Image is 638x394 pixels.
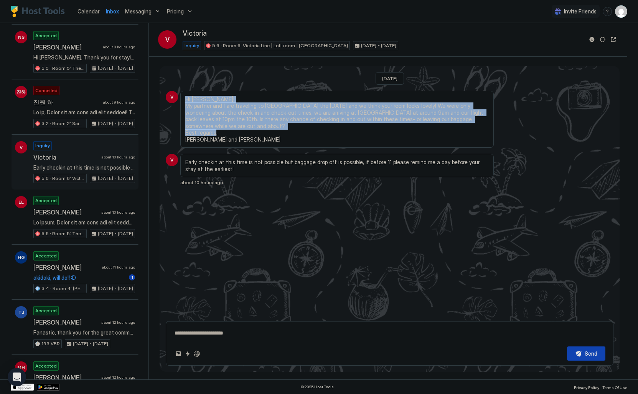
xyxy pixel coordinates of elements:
[106,7,119,15] a: Inbox
[574,385,599,390] span: Privacy Policy
[101,375,135,380] span: about 12 hours ago
[73,340,108,347] span: [DATE] - [DATE]
[98,285,133,292] span: [DATE] - [DATE]
[103,100,135,105] span: about 9 hours ago
[35,363,57,369] span: Accepted
[167,8,184,15] span: Pricing
[11,384,34,391] a: App Store
[33,219,135,226] span: Lo Ipsum, Dolor sit am cons adi elit seddoei! Te'in utlabor et dolo mag al Enimad. Mi veni qui no...
[18,199,24,206] span: EL
[33,153,98,161] span: Victoria
[77,8,100,15] span: Calendar
[33,109,135,116] span: Lo ip, Dolor sit am cons adi elit seddoei! Te'in utlabor et dolo mag al Enimad. Mi veni qui nost ...
[101,155,135,160] span: about 10 hours ago
[103,45,135,49] span: about 8 hours ago
[174,349,183,358] button: Upload image
[41,230,85,237] span: 5.5 · Room 5: The BFI | [GEOGRAPHIC_DATA]
[361,42,396,49] span: [DATE] - [DATE]
[41,65,85,72] span: 5.5 · Room 5: The BFI | [GEOGRAPHIC_DATA]
[35,252,57,259] span: Accepted
[101,210,135,215] span: about 10 hours ago
[33,374,98,381] span: [PERSON_NAME]
[131,275,133,280] span: 1
[185,96,489,143] span: Hi [PERSON_NAME]! My partner and I are traveling to [GEOGRAPHIC_DATA] the [DATE] and we think you...
[598,35,607,44] button: Sync reservation
[35,307,57,314] span: Accepted
[33,54,135,61] span: Hi [PERSON_NAME], Thank you for staying with us! We've just left you a 5-star review, it's a plea...
[192,349,201,358] button: ChatGPT Auto Reply
[615,5,627,18] div: User profile
[183,29,207,38] span: Victoria
[382,76,397,81] span: [DATE]
[35,87,58,94] span: Cancelled
[180,180,223,185] span: about 10 hours ago
[125,8,152,15] span: Messaging
[35,32,57,39] span: Accepted
[37,384,60,391] a: Google Play Store
[16,89,26,96] span: 진하
[567,346,605,361] button: Send
[102,265,135,270] span: about 11 hours ago
[20,144,23,151] span: V
[8,368,26,386] div: Open Intercom Messenger
[33,264,99,271] span: [PERSON_NAME]
[585,349,597,358] div: Send
[41,120,85,127] span: 3.2 · Room 2: Sainsbury's | Ground Floor | [GEOGRAPHIC_DATA]
[98,120,133,127] span: [DATE] - [DATE]
[33,98,100,106] span: 진원 하
[300,384,334,389] span: © 2025 Host Tools
[574,383,599,391] a: Privacy Policy
[587,35,597,44] button: Reservation information
[33,318,98,326] span: [PERSON_NAME]
[165,35,170,44] span: V
[41,340,60,347] span: 193 VBR
[41,285,85,292] span: 3.4 · Room 4: [PERSON_NAME] Modern | Large room | [PERSON_NAME]
[11,6,68,17] a: Host Tools Logo
[98,230,133,237] span: [DATE] - [DATE]
[98,175,133,182] span: [DATE] - [DATE]
[106,8,119,15] span: Inbox
[33,43,100,51] span: [PERSON_NAME]
[185,159,489,172] span: Early checkin at this time is not possible but baggage drop off is possible, if before 11 please ...
[17,364,25,371] span: MH
[18,254,25,261] span: HG
[185,42,199,49] span: Inquiry
[183,349,192,358] button: Quick reply
[170,157,173,163] span: V
[603,7,612,16] div: menu
[18,309,24,316] span: TJ
[212,42,348,49] span: 5.6 · Room 6: Victoria Line | Loft room | [GEOGRAPHIC_DATA]
[35,142,50,149] span: Inquiry
[101,320,135,325] span: about 12 hours ago
[602,385,627,390] span: Terms Of Use
[33,164,135,171] span: Early checkin at this time is not possible but baggage drop off is possible, if before 11 please ...
[77,7,100,15] a: Calendar
[564,8,597,15] span: Invite Friends
[33,208,98,216] span: [PERSON_NAME]
[18,34,25,41] span: NS
[602,383,627,391] a: Terms Of Use
[170,94,173,101] span: V
[98,65,133,72] span: [DATE] - [DATE]
[33,274,126,281] span: okidoki, will do!! :D
[609,35,618,44] button: Open reservation
[35,197,57,204] span: Accepted
[33,329,135,336] span: Fanastic, thank you for the great communication throughout this process! We are all very excited ...
[41,175,85,182] span: 5.6 · Room 6: Victoria Line | Loft room | [GEOGRAPHIC_DATA]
